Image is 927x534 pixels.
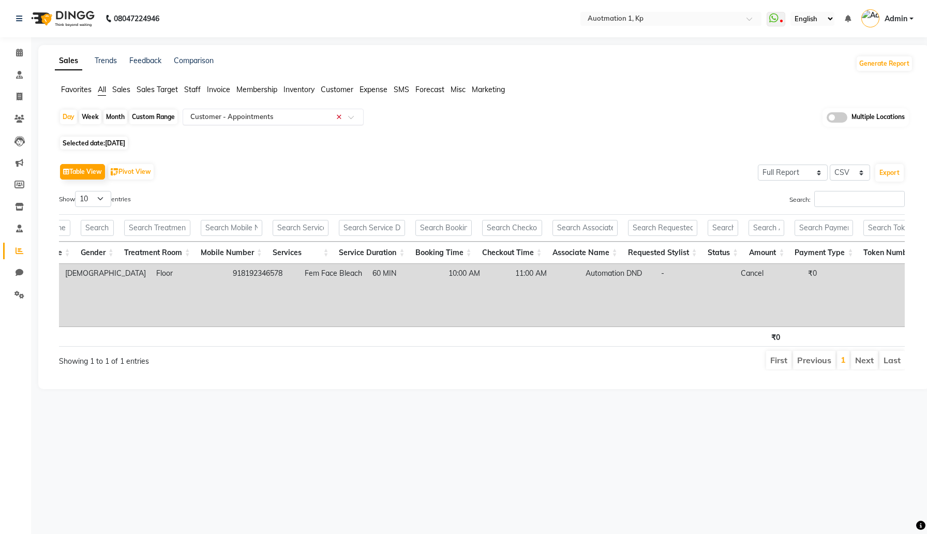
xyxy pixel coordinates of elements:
[60,110,77,124] div: Day
[552,220,618,236] input: Search Associate Name
[415,220,472,236] input: Search Booking Time
[789,191,905,207] label: Search:
[443,264,510,327] td: 10:00 AM
[300,264,367,327] td: Fem Face Bleach
[55,52,82,70] a: Sales
[129,56,161,65] a: Feedback
[360,85,387,94] span: Expense
[137,85,178,94] span: Sales Target
[273,220,329,236] input: Search Services
[814,191,905,207] input: Search:
[59,191,131,207] label: Show entries
[841,354,846,365] a: 1
[76,242,119,264] th: Gender: activate to sort column ascending
[739,327,785,347] th: ₹0
[451,85,466,94] span: Misc
[628,220,697,236] input: Search Requested Stylist
[875,164,904,182] button: Export
[236,85,277,94] span: Membership
[339,220,405,236] input: Search Service Duration
[857,56,912,71] button: Generate Report
[184,85,201,94] span: Staff
[60,137,128,150] span: Selected date:
[885,13,907,24] span: Admin
[98,85,106,94] span: All
[283,85,315,94] span: Inventory
[114,4,159,33] b: 08047224946
[336,112,345,123] span: Clear all
[81,220,114,236] input: Search Gender
[321,85,353,94] span: Customer
[75,191,111,207] select: Showentries
[207,85,230,94] span: Invoice
[510,264,580,327] td: 11:00 AM
[472,85,505,94] span: Marketing
[795,220,853,236] input: Search Payment Type
[59,350,402,367] div: Showing 1 to 1 of 1 entries
[623,242,702,264] th: Requested Stylist: activate to sort column ascending
[267,242,334,264] th: Services: activate to sort column ascending
[95,56,117,65] a: Trends
[103,110,127,124] div: Month
[119,242,196,264] th: Treatment Room: activate to sort column ascending
[151,264,228,327] td: Floor
[105,139,125,147] span: [DATE]
[547,242,623,264] th: Associate Name: activate to sort column ascending
[394,85,409,94] span: SMS
[112,85,130,94] span: Sales
[26,4,97,33] img: logo
[108,164,154,180] button: Pivot View
[367,264,443,327] td: 60 MIN
[415,85,444,94] span: Forecast
[482,220,542,236] input: Search Checkout Time
[60,164,105,180] button: Table View
[196,242,267,264] th: Mobile Number: activate to sort column ascending
[129,110,177,124] div: Custom Range
[334,242,410,264] th: Service Duration: activate to sort column ascending
[111,168,118,176] img: pivot.png
[228,264,300,327] td: 918192346578
[736,264,776,327] td: Cancel
[861,9,879,27] img: Admin
[580,264,656,327] td: Automation DND
[174,56,214,65] a: Comparison
[477,242,547,264] th: Checkout Time: activate to sort column ascending
[656,264,736,327] td: -
[743,242,789,264] th: Amount: activate to sort column ascending
[749,220,784,236] input: Search Amount
[863,220,922,236] input: Search Token Number
[201,220,262,236] input: Search Mobile Number
[851,112,905,123] span: Multiple Locations
[79,110,101,124] div: Week
[124,220,190,236] input: Search Treatment Room
[702,242,744,264] th: Status: activate to sort column ascending
[60,264,151,327] td: [DEMOGRAPHIC_DATA]
[776,264,822,327] td: ₹0
[708,220,739,236] input: Search Status
[410,242,477,264] th: Booking Time: activate to sort column ascending
[61,85,92,94] span: Favorites
[789,242,858,264] th: Payment Type: activate to sort column ascending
